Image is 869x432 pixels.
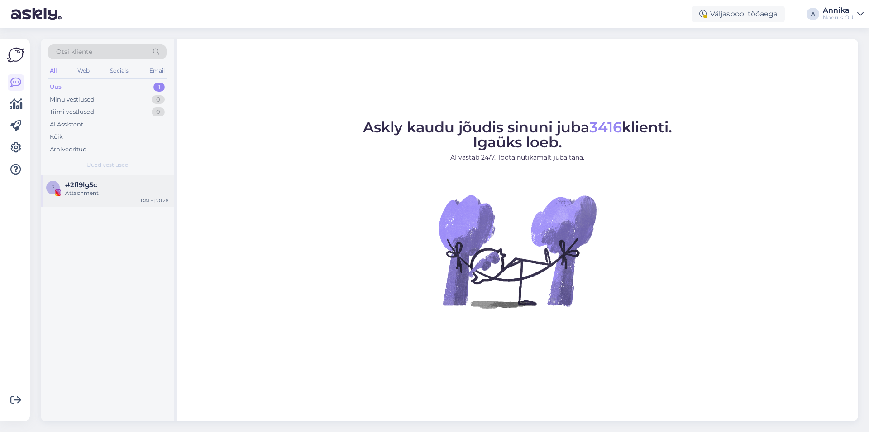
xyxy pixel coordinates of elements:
[50,120,83,129] div: AI Assistent
[48,65,58,77] div: All
[589,118,622,136] span: 3416
[436,170,599,333] img: No Chat active
[363,118,672,151] span: Askly kaudu jõudis sinuni juba klienti. Igaüks loeb.
[86,161,129,169] span: Uued vestlused
[152,107,165,116] div: 0
[823,7,854,14] div: Annika
[7,46,24,63] img: Askly Logo
[65,181,97,189] span: #2fl9lg5c
[148,65,167,77] div: Email
[50,145,87,154] div: Arhiveeritud
[139,197,168,204] div: [DATE] 20:28
[108,65,130,77] div: Socials
[153,83,165,92] div: 1
[823,7,864,21] a: AnnikaNoorus OÜ
[823,14,854,21] div: Noorus OÜ
[50,107,94,116] div: Tiimi vestlused
[50,132,63,141] div: Kõik
[363,153,672,162] p: AI vastab 24/7. Tööta nutikamalt juba täna.
[56,47,92,57] span: Otsi kliente
[50,95,95,104] div: Minu vestlused
[52,184,55,191] span: 2
[692,6,785,22] div: Väljaspool tööaega
[807,8,819,20] div: A
[50,83,62,92] div: Uus
[152,95,165,104] div: 0
[65,189,168,197] div: Attachment
[76,65,91,77] div: Web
